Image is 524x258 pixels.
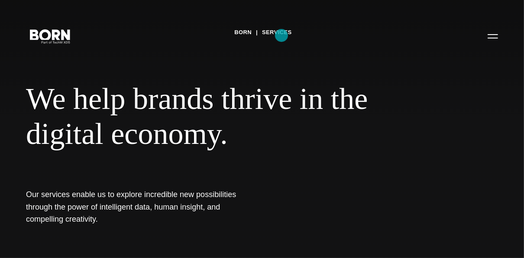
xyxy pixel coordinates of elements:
[26,81,390,117] span: We help brands thrive in the
[262,26,292,39] a: Services
[26,188,247,225] h1: Our services enable us to explore incredible new possibilities through the power of intelligent d...
[482,27,503,45] button: Open
[234,26,252,39] a: BORN
[26,116,390,152] span: digital economy.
